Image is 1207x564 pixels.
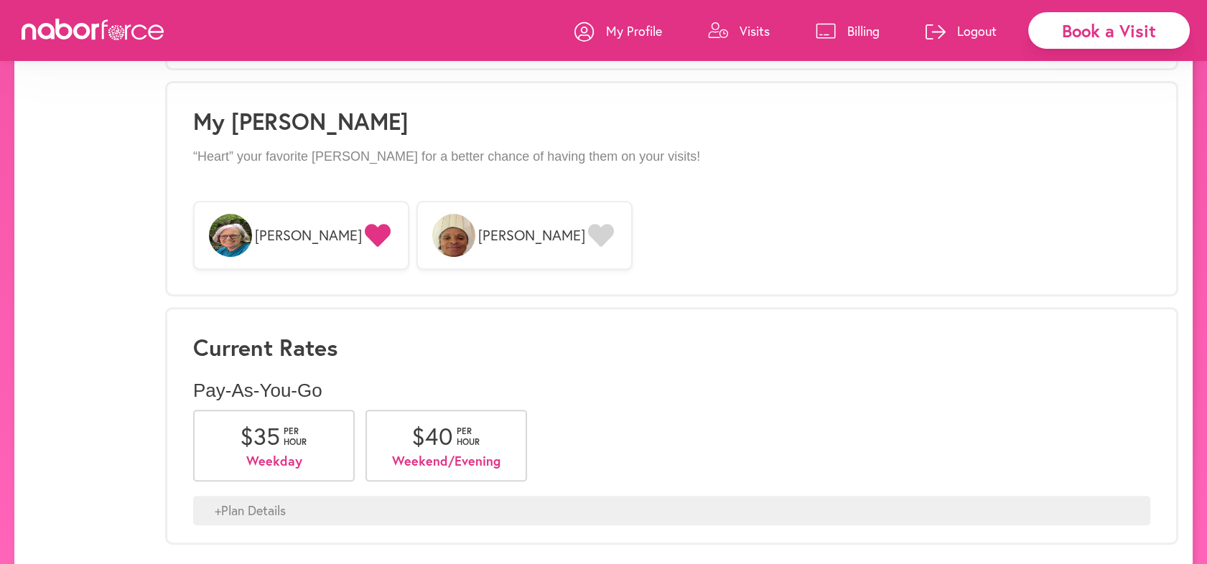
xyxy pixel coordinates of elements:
a: My Profile [574,9,662,52]
p: “Heart” your favorite [PERSON_NAME] for a better chance of having them on your visits! [193,149,1150,165]
p: Billing [847,22,880,39]
p: Weekend/Evening [388,453,504,469]
span: per hour [457,426,482,447]
div: + Plan Details [193,496,1150,526]
h3: Current Rates [193,334,1150,361]
p: Visits [740,22,770,39]
p: My Profile [606,22,662,39]
span: $ 40 [411,420,453,451]
a: Billing [816,9,880,52]
p: Pay-As-You-Go [193,380,1150,402]
a: Visits [708,9,770,52]
p: Logout [957,22,997,39]
span: per hour [284,426,309,447]
span: $ 35 [240,420,280,451]
a: Logout [926,9,997,52]
div: Book a Visit [1028,12,1190,49]
p: Weekday [216,453,332,469]
span: [PERSON_NAME] [255,227,362,244]
img: 5QpcQHfgTUKHAgKZwz50 [209,214,252,257]
h1: My [PERSON_NAME] [193,108,1150,135]
img: L1wEHrEpSwizJUmCFLkY [432,214,475,257]
span: [PERSON_NAME] [478,227,585,244]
